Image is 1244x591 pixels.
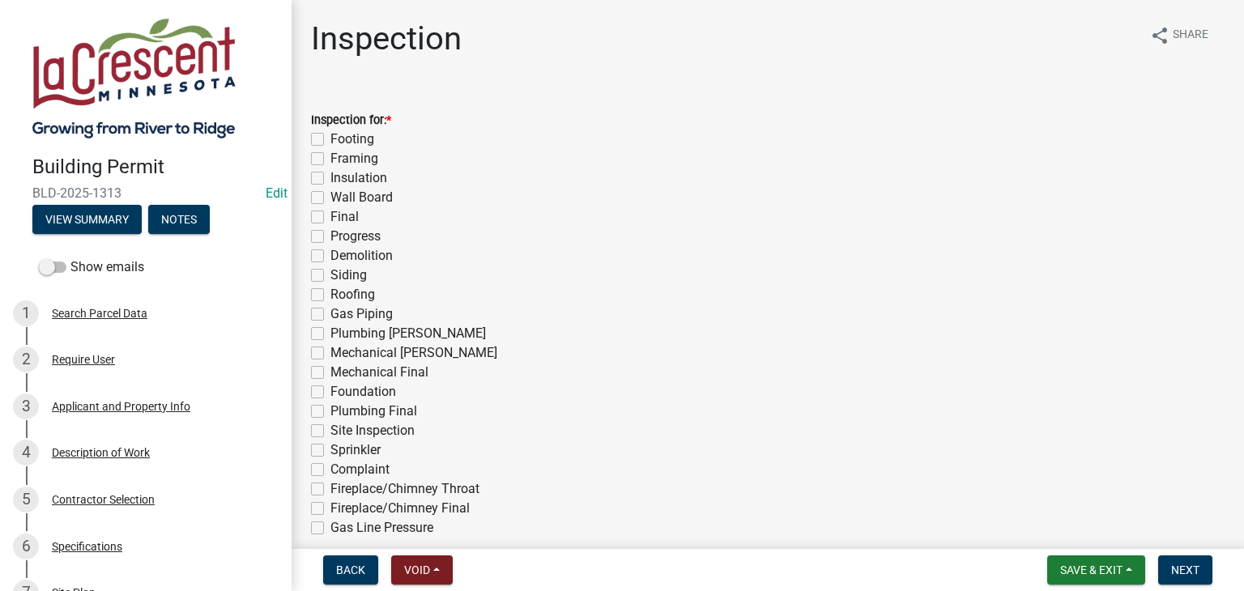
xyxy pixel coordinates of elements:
div: Contractor Selection [52,494,155,505]
label: Siding [330,266,367,285]
label: Fireplace/Chimney Final [330,499,470,518]
div: Require User [52,354,115,365]
button: shareShare [1137,19,1221,51]
div: 4 [13,440,39,466]
label: Wall Board [330,188,393,207]
h4: Building Permit [32,155,279,179]
div: 2 [13,347,39,372]
label: Progress [330,227,381,246]
a: Edit [266,185,288,201]
label: Framing [330,149,378,168]
label: Fireplace/Chimney Throat [330,479,479,499]
label: Demolition [330,246,393,266]
div: 1 [13,300,39,326]
div: 5 [13,487,39,512]
h1: Inspection [311,19,462,58]
wm-modal-confirm: Summary [32,214,142,227]
img: City of La Crescent, Minnesota [32,17,236,138]
div: Description of Work [52,447,150,458]
button: Save & Exit [1047,555,1145,585]
button: Notes [148,205,210,234]
label: Final [330,207,359,227]
button: Back [323,555,378,585]
span: Save & Exit [1060,563,1123,576]
div: Search Parcel Data [52,308,147,319]
wm-modal-confirm: Edit Application Number [266,185,288,201]
div: 6 [13,534,39,559]
span: Share [1173,26,1208,45]
span: Next [1171,563,1199,576]
i: share [1150,26,1169,45]
label: Site Inspection [330,421,415,440]
span: Back [336,563,365,576]
label: Plumbing [PERSON_NAME] [330,324,486,343]
button: View Summary [32,205,142,234]
label: Footing [330,130,374,149]
label: Gas Line Pressure [330,518,433,538]
label: Roofing [330,285,375,304]
div: Specifications [52,541,122,552]
label: Mechanical Final [330,363,428,382]
div: Applicant and Property Info [52,401,190,412]
label: Mechanical [PERSON_NAME] [330,343,497,363]
button: Next [1158,555,1212,585]
label: Complaint [330,460,390,479]
span: BLD-2025-1313 [32,185,259,201]
div: 3 [13,393,39,419]
label: Show emails [39,257,144,277]
label: Insulation [330,168,387,188]
span: Void [404,563,430,576]
wm-modal-confirm: Notes [148,214,210,227]
label: Plumbing Final [330,402,417,421]
label: Gas Piping [330,304,393,324]
label: Foundation [330,382,396,402]
button: Void [391,555,453,585]
label: Inspection for: [311,115,391,126]
label: Sprinkler [330,440,381,460]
